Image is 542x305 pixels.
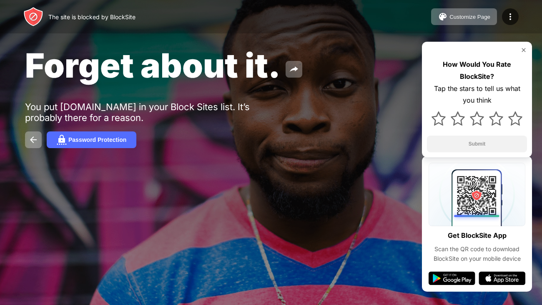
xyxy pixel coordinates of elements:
img: star.svg [508,111,522,126]
img: password.svg [57,135,67,145]
img: pallet.svg [438,12,448,22]
img: star.svg [470,111,484,126]
img: back.svg [28,135,38,145]
div: Customize Page [449,14,490,20]
img: google-play.svg [429,272,475,285]
img: star.svg [451,111,465,126]
img: qrcode.svg [429,163,525,226]
img: rate-us-close.svg [520,47,527,53]
img: share.svg [289,64,299,74]
button: Password Protection [47,131,136,148]
img: menu-icon.svg [505,12,515,22]
img: star.svg [489,111,503,126]
div: The site is blocked by BlockSite [48,13,135,20]
img: app-store.svg [479,272,525,285]
button: Customize Page [431,8,497,25]
div: Password Protection [68,136,126,143]
div: Scan the QR code to download BlockSite on your mobile device [429,245,525,263]
span: Forget about it. [25,45,281,86]
div: Get BlockSite App [448,229,507,242]
img: star.svg [432,111,446,126]
div: Tap the stars to tell us what you think [427,83,527,107]
button: Submit [427,136,527,152]
img: header-logo.svg [23,7,43,27]
div: You put [DOMAIN_NAME] in your Block Sites list. It’s probably there for a reason. [25,101,283,123]
div: How Would You Rate BlockSite? [427,58,527,83]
